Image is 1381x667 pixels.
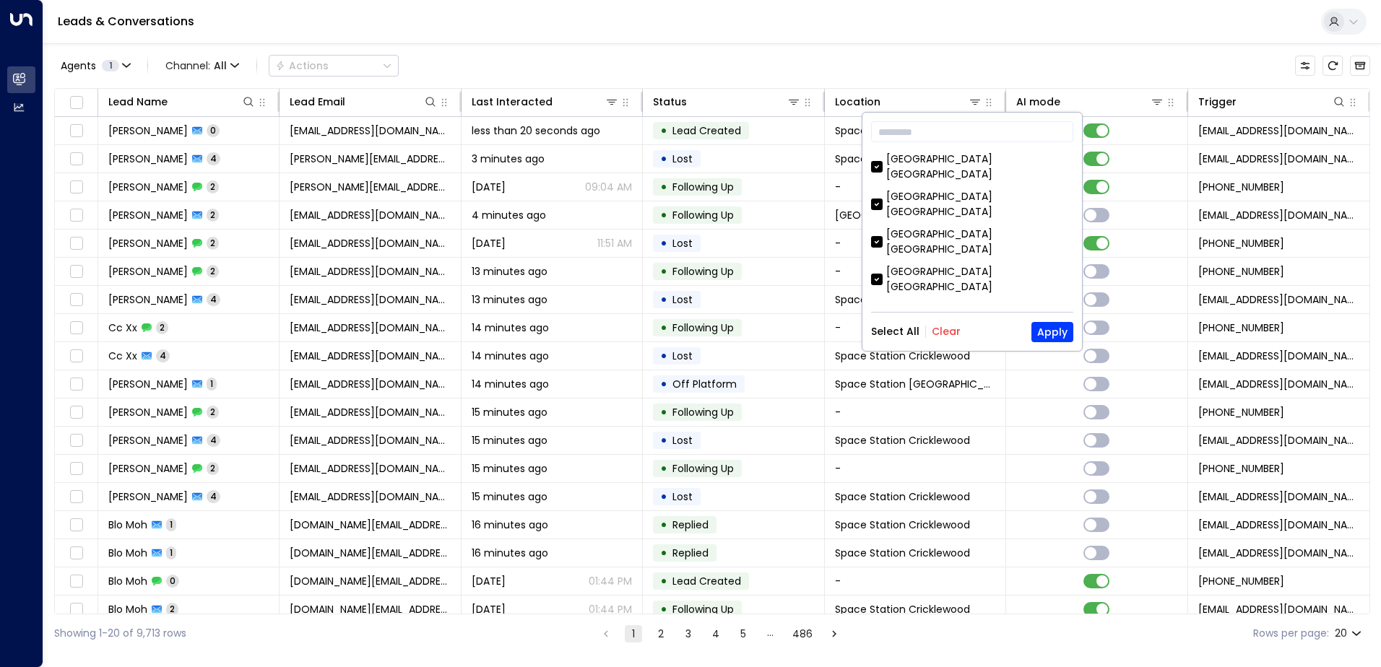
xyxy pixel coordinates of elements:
td: - [825,258,1006,285]
span: leads@space-station.co.uk [1198,546,1359,560]
div: • [660,513,667,537]
label: Rows per page: [1253,626,1329,641]
div: Status [653,93,687,110]
span: 4 [156,349,170,362]
span: 15 minutes ago [472,433,547,448]
span: 2 [207,209,219,221]
div: Last Interacted [472,93,619,110]
span: 1 [166,546,176,559]
span: Toggle select row [67,178,85,196]
span: Aug 07, 2025 [472,236,506,250]
div: Actions [275,59,329,72]
span: leads@space-station.co.uk [1198,602,1359,616]
span: Toggle select row [67,122,85,140]
span: Pourab Paul [108,180,188,194]
span: 2 [166,603,178,615]
button: Go to page 3 [680,625,697,642]
span: Tee Gillespie [108,236,188,250]
span: pranalibhalerao0102@gmail.com [290,264,450,279]
button: Go to page 486 [789,625,815,642]
button: Customize [1295,56,1315,76]
span: +449554864984 [1198,574,1284,588]
span: Toggle select row [67,375,85,393]
span: 13 minutes ago [472,264,547,279]
span: Toggle select row [67,206,85,224]
div: [GEOGRAPHIC_DATA] [GEOGRAPHIC_DATA] [871,189,1073,219]
div: • [660,118,667,143]
span: 2 [207,462,219,474]
span: Lost [672,489,693,504]
button: Apply [1031,322,1073,342]
span: Aug 26, 2025 [472,602,506,616]
div: 20 [1335,623,1364,644]
span: Toggle select all [67,94,85,112]
span: Off Platform [672,377,737,391]
span: 2 [207,237,219,249]
span: Toggle select row [67,263,85,281]
span: Blo Moh [108,574,147,588]
span: Following Up [672,264,734,279]
span: leads@space-station.co.uk [1198,123,1359,138]
span: rozz.ir@gmail.com [290,546,450,560]
span: less than 20 seconds ago [472,123,600,138]
span: leads@space-station.co.uk [1198,349,1359,363]
span: 4 minutes ago [472,208,546,222]
div: Lead Name [108,93,256,110]
div: Status [653,93,800,110]
td: - [825,455,1006,482]
span: leads@space-station.co.uk [1198,518,1359,532]
td: - [825,567,1006,595]
span: Following Up [672,180,734,194]
td: - [825,398,1006,426]
div: Lead Email [290,93,345,110]
button: Go to page 2 [652,625,670,642]
span: Lost [672,236,693,250]
span: c.ozulaa@yahoo.com [290,123,450,138]
span: Toggle select row [67,601,85,619]
span: Tee Gillespie [108,208,188,222]
div: • [660,541,667,565]
span: Toggle select row [67,319,85,337]
span: leads@space-station.co.uk [1198,208,1359,222]
span: judejones2003@gmail.com [290,461,450,476]
button: Clear [932,326,961,337]
span: Blo Moh [108,546,147,560]
span: 2 [207,265,219,277]
div: [GEOGRAPHIC_DATA] [GEOGRAPHIC_DATA] [886,264,1073,295]
span: +447495314957 [1198,461,1284,476]
button: Go to next page [826,625,843,642]
span: 14 minutes ago [472,321,549,335]
span: Toggle select row [67,544,85,562]
span: Jude Jones [108,461,188,476]
div: [GEOGRAPHIC_DATA] [GEOGRAPHIC_DATA] [886,227,1073,257]
div: Button group with a nested menu [269,55,399,77]
span: +447599642864 [1198,321,1284,335]
span: Lead Created [672,574,741,588]
div: • [660,203,667,227]
div: • [660,147,667,171]
p: 11:51 AM [597,236,632,250]
span: 14 minutes ago [472,349,549,363]
span: Susan Wiseman [108,377,188,391]
div: • [660,484,667,509]
div: Trigger [1198,93,1237,110]
span: rozz.ir@gmail.com [290,602,450,616]
div: • [660,597,667,622]
span: 0 [166,575,179,587]
span: Replied [672,518,709,532]
span: 4 [207,152,220,165]
span: Toggle select row [67,516,85,534]
span: Following Up [672,461,734,476]
span: leads@space-station.co.uk [1198,433,1359,448]
p: 01:44 PM [589,574,632,588]
span: Aug 24, 2025 [472,180,506,194]
span: Space Station Cricklewood [835,489,970,504]
span: judejones2003@gmail.com [290,489,450,504]
div: [GEOGRAPHIC_DATA] [GEOGRAPHIC_DATA] [886,152,1073,182]
span: pourab.p@gmail.com [290,152,450,166]
span: 13 minutes ago [472,292,547,307]
div: AI mode [1016,93,1164,110]
span: Following Up [672,405,734,419]
span: Toggle select row [67,291,85,309]
span: Lost [672,152,693,166]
